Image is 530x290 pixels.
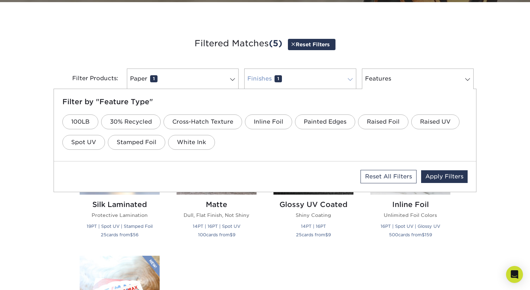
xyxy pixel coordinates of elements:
p: Protective Lamination [80,212,160,219]
a: Reset All Filters [360,170,417,183]
span: 1 [150,75,158,82]
a: Raised UV [411,114,460,129]
small: cards from [296,232,331,237]
small: cards from [198,232,235,237]
a: Finishes1 [244,69,356,89]
span: (5) [269,38,282,48]
span: 500 [389,232,398,237]
p: Unlimited Foil Colors [370,212,450,219]
span: 9 [233,232,235,237]
a: Raised Foil [358,114,408,129]
a: Stamped Foil [108,135,165,150]
img: New Product [142,256,160,277]
h5: Filter by "Feature Type" [62,97,468,106]
span: 1 [275,75,282,82]
div: Open Intercom Messenger [506,266,523,283]
a: 30% Recycled [101,114,161,129]
small: 14PT | 16PT [301,224,326,229]
span: 159 [425,232,432,237]
a: Reset Filters [288,39,335,50]
h2: Silk Laminated [80,200,160,209]
small: 19PT | Spot UV | Stamped Foil [87,224,153,229]
div: Filter Products: [54,69,124,89]
p: Shiny Coating [273,212,353,219]
span: 56 [133,232,138,237]
span: $ [422,232,425,237]
span: 25 [296,232,302,237]
small: cards from [101,232,138,237]
p: Dull, Flat Finish, Not Shiny [177,212,257,219]
a: Spot UV [62,135,105,150]
a: Features [362,69,474,89]
span: $ [230,232,233,237]
small: 16PT | Spot UV | Glossy UV [381,224,440,229]
small: 14PT | 16PT | Spot UV [193,224,240,229]
a: 100LB [62,114,98,129]
a: Cross-Hatch Texture [164,114,242,129]
a: White Ink [168,135,215,150]
h2: Inline Foil [370,200,450,209]
a: Paper1 [127,69,239,89]
h2: Glossy UV Coated [273,200,353,209]
a: Painted Edges [295,114,355,129]
small: cards from [389,232,432,237]
span: $ [130,232,133,237]
span: $ [325,232,328,237]
span: 25 [101,232,106,237]
a: Inline Foil [245,114,292,129]
h3: Filtered Matches [59,28,471,60]
h2: Matte [177,200,257,209]
span: 100 [198,232,206,237]
span: 9 [328,232,331,237]
a: Apply Filters [421,170,468,183]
